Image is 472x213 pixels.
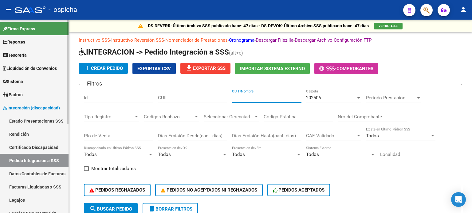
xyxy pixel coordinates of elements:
[3,25,35,32] span: Firma Express
[185,66,226,71] span: Exportar SSS
[5,6,12,13] mat-icon: menu
[374,23,403,29] button: VER DETALLE
[229,50,243,56] span: (alt+e)
[240,66,305,71] span: Importar Sistema Externo
[366,133,379,139] span: Todos
[3,105,60,111] span: Integración (discapacidad)
[137,66,171,71] span: Exportar CSV
[89,187,145,193] span: PEDIDOS RECHAZADOS
[180,63,230,74] button: Exportar SSS
[89,205,97,212] mat-icon: search
[3,78,23,85] span: Sistema
[144,114,194,120] span: Codigos Rechazo
[229,37,254,43] a: Cronograma
[84,79,105,88] h3: Filtros
[460,6,467,13] mat-icon: person
[366,95,416,101] span: Periodo Prestacion
[84,64,91,72] mat-icon: add
[314,63,378,74] button: -Comprobantes
[155,184,263,196] button: PEDIDOS NO ACEPTADOS NI RECHAZADOS
[235,63,310,74] button: Importar Sistema Externo
[84,184,151,196] button: PEDIDOS RECHAZADOS
[165,37,228,43] a: Nomenclador de Prestaciones
[161,187,257,193] span: PEDIDOS NO ACEPTADOS NI RECHAZADOS
[148,206,192,212] span: Borrar Filtros
[267,184,330,196] button: PEDIDOS ACEPTADOS
[79,37,462,44] p: - - - - -
[3,52,27,59] span: Tesorería
[232,152,245,157] span: Todos
[295,37,372,43] a: Descargar Archivo Configuración FTP
[3,39,25,45] span: Reportes
[49,3,77,17] span: - ospicha
[148,205,155,212] mat-icon: delete
[84,66,123,71] span: Crear Pedido
[336,66,373,71] span: Comprobantes
[306,152,319,157] span: Todos
[306,95,321,101] span: 202506
[79,37,110,43] a: Instructivo SSS
[3,65,57,72] span: Liquidación de Convenios
[79,63,128,74] button: Crear Pedido
[185,64,193,72] mat-icon: file_download
[132,63,176,74] button: Exportar CSV
[148,22,369,29] p: DS.DEVERR: Último Archivo SSS publicado hace: 47 días - DS.DEVOK: Último Archivo SSS publicado ha...
[3,91,23,98] span: Padrón
[91,165,136,172] span: Mostrar totalizadores
[84,152,97,157] span: Todos
[319,66,336,71] span: -
[204,114,254,120] span: Seleccionar Gerenciador
[111,37,164,43] a: Instructivo Reversión SSS
[89,206,132,212] span: Buscar Pedido
[379,24,398,28] span: VER DETALLE
[306,133,356,139] span: CAE Validado
[273,187,325,193] span: PEDIDOS ACEPTADOS
[79,48,229,56] span: INTEGRACION -> Pedido Integración a SSS
[158,152,171,157] span: Todos
[451,192,466,207] div: Open Intercom Messenger
[84,114,134,120] span: Tipo Registro
[256,37,293,43] a: Descargar Filezilla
